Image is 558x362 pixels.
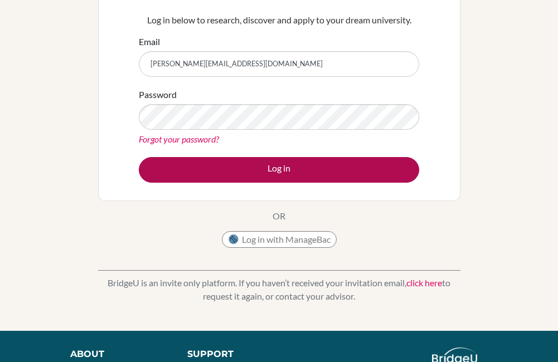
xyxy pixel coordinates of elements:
p: BridgeU is an invite only platform. If you haven’t received your invitation email, to request it ... [98,276,460,303]
button: Log in [139,157,419,183]
p: Log in below to research, discover and apply to your dream university. [139,13,419,27]
div: Support [187,348,269,361]
label: Email [139,35,160,48]
label: Password [139,88,177,101]
a: click here [406,277,442,288]
p: OR [273,209,285,223]
a: Forgot your password? [139,134,219,144]
div: About [70,348,162,361]
button: Log in with ManageBac [222,231,337,248]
